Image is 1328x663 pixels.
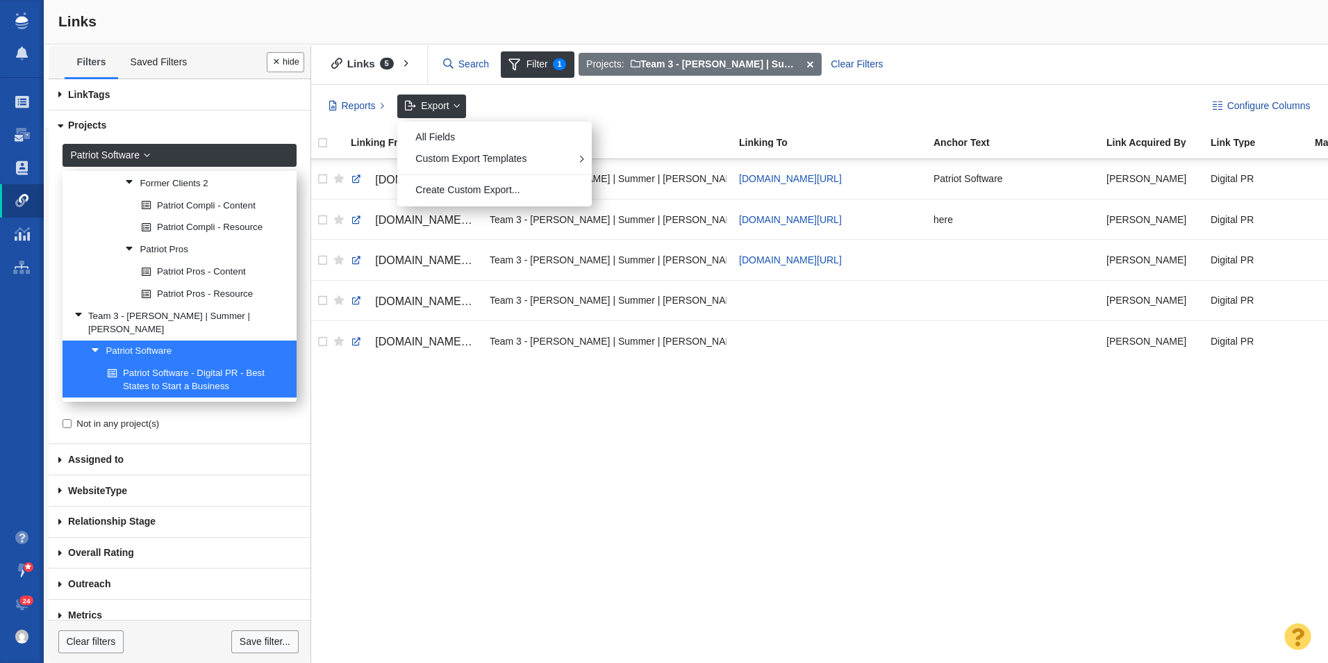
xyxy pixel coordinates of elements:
a: [DOMAIN_NAME][URL] [351,168,477,192]
div: Team 3 - [PERSON_NAME] | Summer | [PERSON_NAME]\Patriot Software\Patriot Software - Digital PR - ... [490,204,727,234]
button: Configure Columns [1204,95,1318,118]
a: [DOMAIN_NAME][URL] [739,254,842,265]
button: Export [397,95,466,118]
div: Link Type [1211,138,1313,147]
div: Link Acquired By [1106,138,1209,147]
span: Digital PR [1211,294,1254,306]
a: Type [49,475,310,507]
span: [DOMAIN_NAME][URL] [375,214,492,226]
span: [PERSON_NAME] [1106,335,1186,347]
span: [DOMAIN_NAME][URL] [375,295,492,307]
td: Digital PR [1204,240,1309,280]
span: Digital PR [1211,254,1254,266]
span: Website [68,485,105,496]
span: 24 [19,596,34,606]
div: Team 3 - [PERSON_NAME] | Summer | [PERSON_NAME]\Patriot Software\Patriot Software - Digital PR - ... [490,245,727,275]
a: Metrics [49,600,310,631]
span: Export [421,99,449,113]
a: Outreach [49,568,310,600]
span: Patriot Software [70,148,140,163]
a: Projects [49,110,310,142]
a: Link Acquired By [1106,138,1209,149]
div: here [933,204,1094,234]
div: All Fields [397,126,592,148]
td: Taylor Tomita [1100,240,1204,280]
span: [DOMAIN_NAME][URL] [375,174,492,186]
img: 0a657928374d280f0cbdf2a1688580e1 [15,630,29,644]
a: Patriot Pros - Resource [138,284,288,305]
img: buzzstream_logo_iconsimple.png [15,13,28,29]
span: 1 [553,58,567,70]
td: Jim Miller [1100,280,1204,320]
div: Project [490,138,738,147]
td: Taylor Tomita [1100,199,1204,240]
div: Clear Filters [823,53,891,76]
span: [PERSON_NAME] [1106,254,1186,266]
input: Not in any project(s) [63,419,72,428]
td: Digital PR [1204,280,1309,320]
a: Patriot Compli - Resource [138,218,288,238]
a: Linking To [739,138,932,149]
a: Patriot Software - Digital PR - Best States to Start a Business [104,363,288,397]
div: Anchor Text [933,138,1105,147]
div: Linking From [351,138,488,147]
a: Clear filters [58,630,124,654]
span: Digital PR [1211,213,1254,226]
a: Patriot Pros - Content [138,262,288,283]
span: Link [68,89,88,100]
span: [DOMAIN_NAME][URL] [375,254,492,266]
span: Digital PR [1211,335,1254,347]
span: Filter [501,51,574,78]
span: Links [58,13,97,29]
span: [PERSON_NAME] [1106,172,1186,185]
span: [DOMAIN_NAME][URL] [375,336,492,347]
div: Team 3 - [PERSON_NAME] | Summer | [PERSON_NAME]\Patriot Software\Patriot Software - Digital PR - ... [490,286,727,316]
a: [DOMAIN_NAME][URL] [739,173,842,184]
a: Linking From [351,138,488,149]
a: Team 3 - [PERSON_NAME] | Summer | [PERSON_NAME] [69,306,288,339]
span: [PERSON_NAME] [1106,294,1186,306]
span: [PERSON_NAME] [1106,213,1186,226]
td: Digital PR [1204,199,1309,240]
a: Filters [65,48,118,77]
a: Assigned to [49,444,310,475]
span: Projects: [586,57,624,72]
a: Overall Rating [49,538,310,569]
td: Digital PR [1204,159,1309,199]
a: [DOMAIN_NAME][URL] [739,214,842,225]
div: Patriot Software [933,164,1094,194]
td: Digital PR [1204,321,1309,361]
div: Team 3 - [PERSON_NAME] | Summer | [PERSON_NAME]\Patriot Software\Patriot Software - Digital PR - ... [490,326,727,356]
a: Anchor Text [933,138,1105,149]
input: Search [438,52,496,76]
a: Saved Filters [118,48,199,77]
span: Configure Columns [1227,99,1311,113]
a: Patriot Software [88,341,289,362]
div: Team 3 - [PERSON_NAME] | Summer | [PERSON_NAME]\Patriot Software\Patriot Software - Digital PR - ... [490,164,727,194]
td: Jim Miller [1100,321,1204,361]
td: Taylor Tomita [1100,159,1204,199]
a: Save filter... [231,630,298,654]
a: Patriot Pros [122,240,289,261]
span: Team 3 - [PERSON_NAME] | Summer | [PERSON_NAME]\Patriot Software [631,58,977,69]
span: Digital PR [1211,172,1254,185]
button: Reports [321,95,392,118]
a: [DOMAIN_NAME][URL] [351,208,477,232]
a: Former Clients 2 [122,173,289,194]
a: [DOMAIN_NAME][URL] [351,330,477,354]
span: Reports [342,99,376,113]
a: Patriot Compli - Content [138,195,288,216]
a: Tags [49,79,310,110]
span: Not in any project(s) [76,418,159,430]
div: Linking To [739,138,932,147]
a: [DOMAIN_NAME][URL] [351,290,477,313]
a: [DOMAIN_NAME][URL] [351,249,477,272]
a: Link Type [1211,138,1313,149]
div: Custom Export Templates [397,148,592,170]
a: Relationship Stage [49,507,310,538]
div: Create Custom Export... [397,180,592,202]
button: Done [267,52,304,72]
